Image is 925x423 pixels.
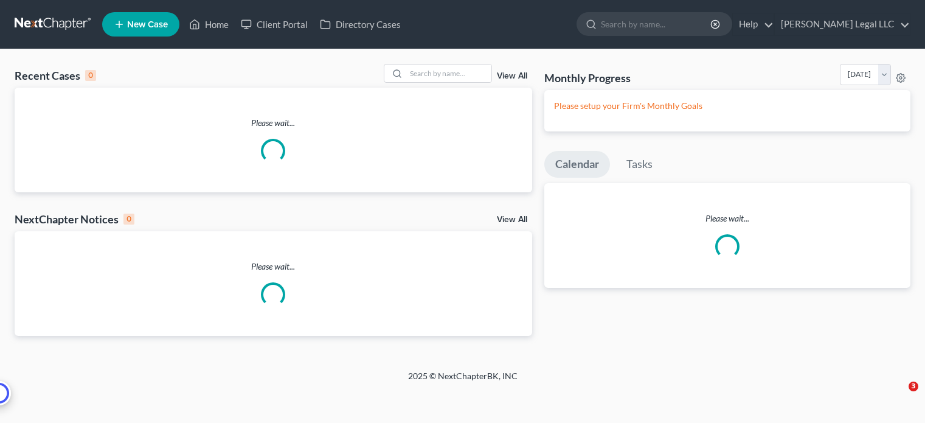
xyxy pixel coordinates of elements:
[544,151,610,178] a: Calendar
[775,13,910,35] a: [PERSON_NAME] Legal LLC
[733,13,774,35] a: Help
[884,382,913,411] iframe: Intercom live chat
[183,13,235,35] a: Home
[127,20,168,29] span: New Case
[15,117,532,129] p: Please wait...
[544,212,910,225] p: Please wait...
[497,215,527,224] a: View All
[544,71,631,85] h3: Monthly Progress
[116,370,809,392] div: 2025 © NextChapterBK, INC
[554,100,901,112] p: Please setup your Firm's Monthly Goals
[85,70,96,81] div: 0
[601,13,712,35] input: Search by name...
[909,382,918,391] span: 3
[15,68,96,83] div: Recent Cases
[406,65,491,82] input: Search by name...
[314,13,407,35] a: Directory Cases
[123,214,134,225] div: 0
[15,212,134,226] div: NextChapter Notices
[15,260,532,273] p: Please wait...
[615,151,663,178] a: Tasks
[497,72,527,80] a: View All
[235,13,314,35] a: Client Portal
